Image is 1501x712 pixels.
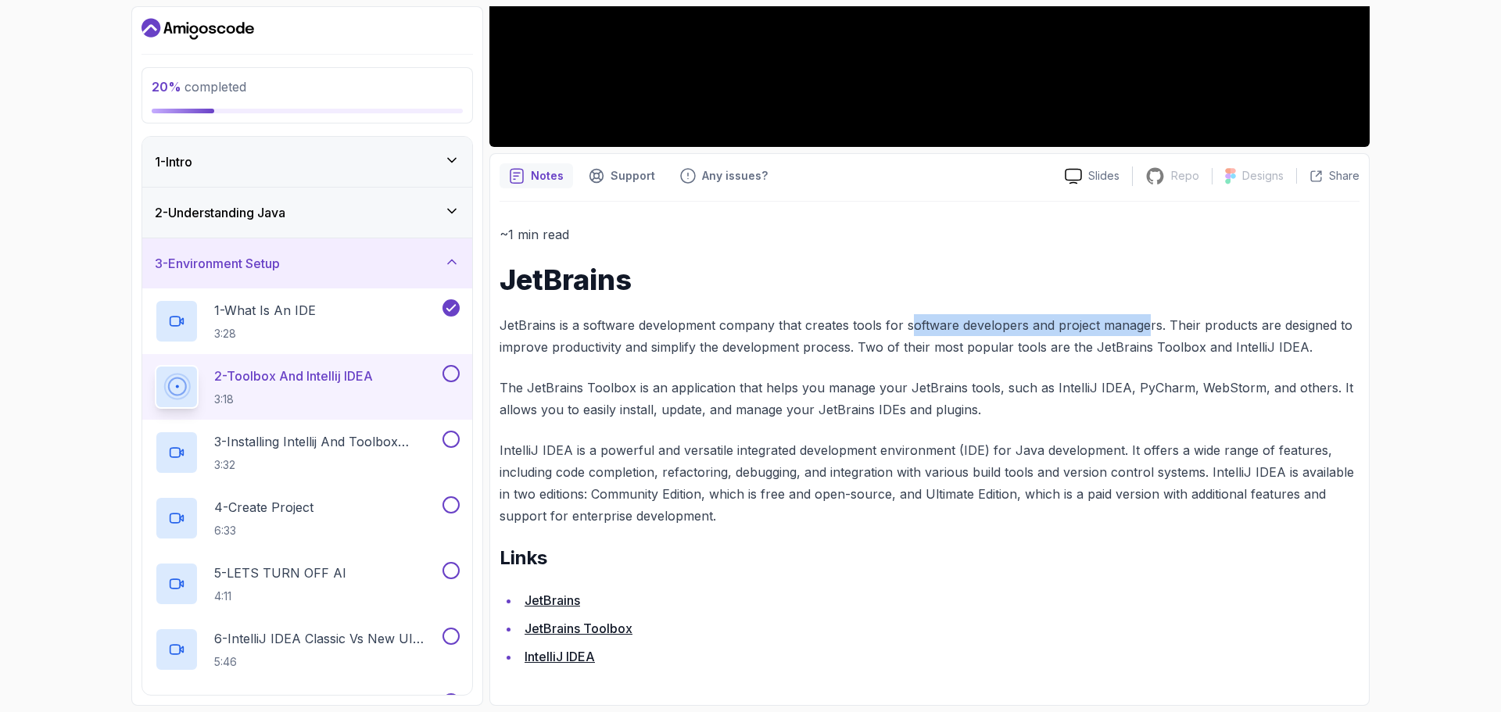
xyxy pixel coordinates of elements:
p: 5 - LETS TURN OFF AI [214,564,346,582]
p: 6:33 [214,523,313,538]
button: 5-LETS TURN OFF AI4:11 [155,562,460,606]
button: 3-Installing Intellij And Toolbox Configuration3:32 [155,431,460,474]
button: 2-Understanding Java [142,188,472,238]
button: 4-Create Project6:33 [155,496,460,540]
p: 2 - Toolbox And Intellij IDEA [214,367,373,385]
a: JetBrains [525,592,580,608]
p: IntelliJ IDEA is a powerful and versatile integrated development environment (IDE) for Java devel... [500,439,1359,527]
p: 4 - Create Project [214,498,313,517]
p: Designs [1242,168,1284,184]
button: notes button [500,163,573,188]
button: Support button [579,163,665,188]
p: 3 - Installing Intellij And Toolbox Configuration [214,432,439,451]
h3: 1 - Intro [155,152,192,171]
p: Support [611,168,655,184]
p: Share [1329,168,1359,184]
h2: Links [500,546,1359,571]
p: JetBrains is a software development company that creates tools for software developers and projec... [500,314,1359,358]
p: Slides [1088,168,1119,184]
p: Notes [531,168,564,184]
p: 6 - IntelliJ IDEA Classic Vs New UI (User Interface) [214,629,439,648]
span: completed [152,79,246,95]
a: Dashboard [142,16,254,41]
p: 5:46 [214,654,439,670]
button: 1-Intro [142,137,472,187]
button: 1-What Is An IDE3:28 [155,299,460,343]
button: Feedback button [671,163,777,188]
a: Slides [1052,168,1132,184]
p: Any issues? [702,168,768,184]
h3: 3 - Environment Setup [155,254,280,273]
p: 4:11 [214,589,346,604]
h3: 2 - Understanding Java [155,203,285,222]
a: JetBrains Toolbox [525,621,632,636]
button: 2-Toolbox And Intellij IDEA3:18 [155,365,460,409]
p: 3:18 [214,392,373,407]
p: 1 - What Is An IDE [214,301,316,320]
p: ~1 min read [500,224,1359,245]
button: Share [1296,168,1359,184]
h1: JetBrains [500,264,1359,295]
p: Repo [1171,168,1199,184]
span: 20 % [152,79,181,95]
p: 7 - Recommended Courses [214,693,369,712]
p: The JetBrains Toolbox is an application that helps you manage your JetBrains tools, such as Intel... [500,377,1359,420]
button: 6-IntelliJ IDEA Classic Vs New UI (User Interface)5:46 [155,628,460,671]
a: IntelliJ IDEA [525,649,595,664]
p: 3:28 [214,326,316,342]
button: 3-Environment Setup [142,238,472,288]
p: 3:32 [214,457,439,473]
